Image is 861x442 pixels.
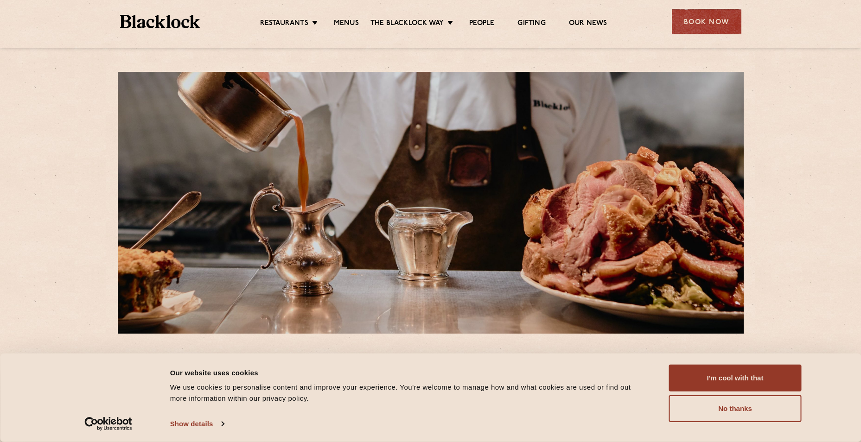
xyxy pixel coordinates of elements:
[669,395,802,422] button: No thanks
[669,365,802,391] button: I'm cool with that
[170,417,224,431] a: Show details
[170,382,648,404] div: We use cookies to personalise content and improve your experience. You're welcome to manage how a...
[120,15,200,28] img: BL_Textured_Logo-footer-cropped.svg
[334,19,359,29] a: Menus
[469,19,494,29] a: People
[672,9,741,34] div: Book Now
[260,19,308,29] a: Restaurants
[569,19,607,29] a: Our News
[170,367,648,378] div: Our website uses cookies
[68,417,149,431] a: Usercentrics Cookiebot - opens in a new window
[517,19,545,29] a: Gifting
[370,19,444,29] a: The Blacklock Way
